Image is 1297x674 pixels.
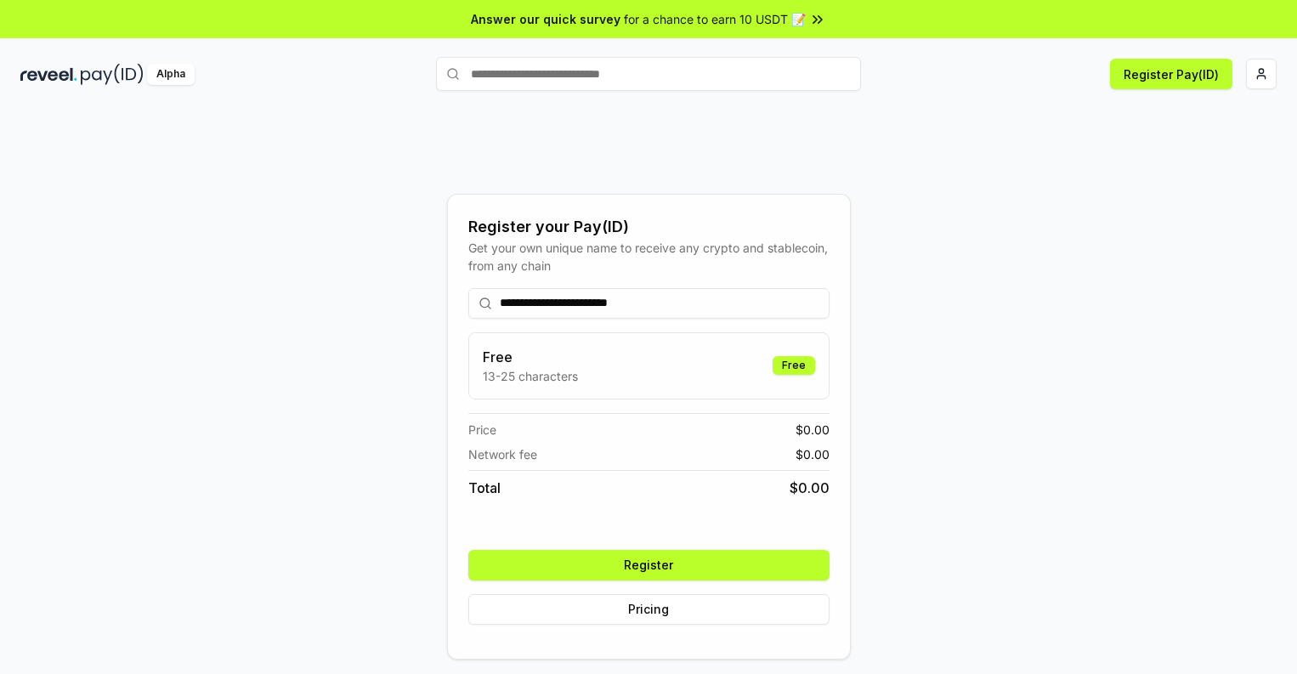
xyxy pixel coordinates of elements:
[81,64,144,85] img: pay_id
[796,421,830,439] span: $ 0.00
[483,367,578,385] p: 13-25 characters
[471,10,620,28] span: Answer our quick survey
[790,478,830,498] span: $ 0.00
[468,215,830,239] div: Register your Pay(ID)
[468,421,496,439] span: Price
[773,356,815,375] div: Free
[20,64,77,85] img: reveel_dark
[796,445,830,463] span: $ 0.00
[468,478,501,498] span: Total
[468,445,537,463] span: Network fee
[468,594,830,625] button: Pricing
[147,64,195,85] div: Alpha
[468,239,830,275] div: Get your own unique name to receive any crypto and stablecoin, from any chain
[1110,59,1232,89] button: Register Pay(ID)
[468,550,830,581] button: Register
[624,10,806,28] span: for a chance to earn 10 USDT 📝
[483,347,578,367] h3: Free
